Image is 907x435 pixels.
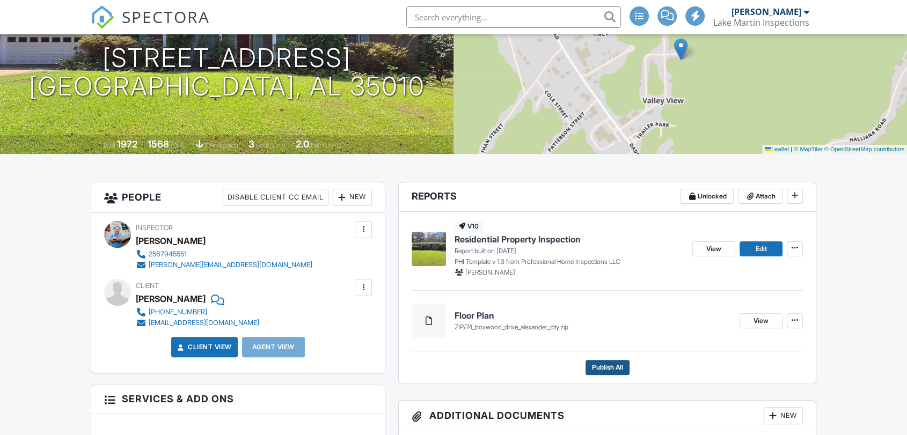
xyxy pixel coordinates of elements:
[91,385,385,413] h3: Services & Add ons
[29,44,425,101] h1: [STREET_ADDRESS] [GEOGRAPHIC_DATA], AL 35010
[91,14,210,37] a: SPECTORA
[794,146,823,152] a: © MapTiler
[91,182,385,213] h3: People
[311,141,341,149] span: bathrooms
[674,38,687,60] img: Marker
[406,6,621,28] input: Search everything...
[333,189,372,206] div: New
[824,146,904,152] a: © OpenStreetMap contributors
[256,141,286,149] span: bedrooms
[136,307,259,318] a: [PHONE_NUMBER]
[205,141,238,149] span: crawlspace
[248,138,254,150] div: 3
[149,308,207,316] div: [PHONE_NUMBER]
[148,138,169,150] div: 1568
[175,342,232,352] a: Client View
[296,138,309,150] div: 2.0
[223,189,328,206] div: Disable Client CC Email
[136,233,206,249] div: [PERSON_NAME]
[149,250,187,259] div: 2567945551
[732,6,801,17] div: [PERSON_NAME]
[765,146,789,152] a: Leaflet
[764,407,803,424] div: New
[122,5,210,28] span: SPECTORA
[171,141,186,149] span: sq. ft.
[136,282,159,290] span: Client
[136,249,312,260] a: 2567945551
[104,141,115,149] span: Built
[117,138,137,150] div: 1972
[136,291,206,307] div: [PERSON_NAME]
[136,224,173,232] span: Inspector
[136,318,259,328] a: [EMAIL_ADDRESS][DOMAIN_NAME]
[91,5,114,29] img: The Best Home Inspection Software - Spectora
[149,261,312,269] div: [PERSON_NAME][EMAIL_ADDRESS][DOMAIN_NAME]
[136,260,312,270] a: [PERSON_NAME][EMAIL_ADDRESS][DOMAIN_NAME]
[791,146,792,152] span: |
[149,319,259,327] div: [EMAIL_ADDRESS][DOMAIN_NAME]
[399,401,816,431] h3: Additional Documents
[713,17,809,28] div: Lake Martin Inspections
